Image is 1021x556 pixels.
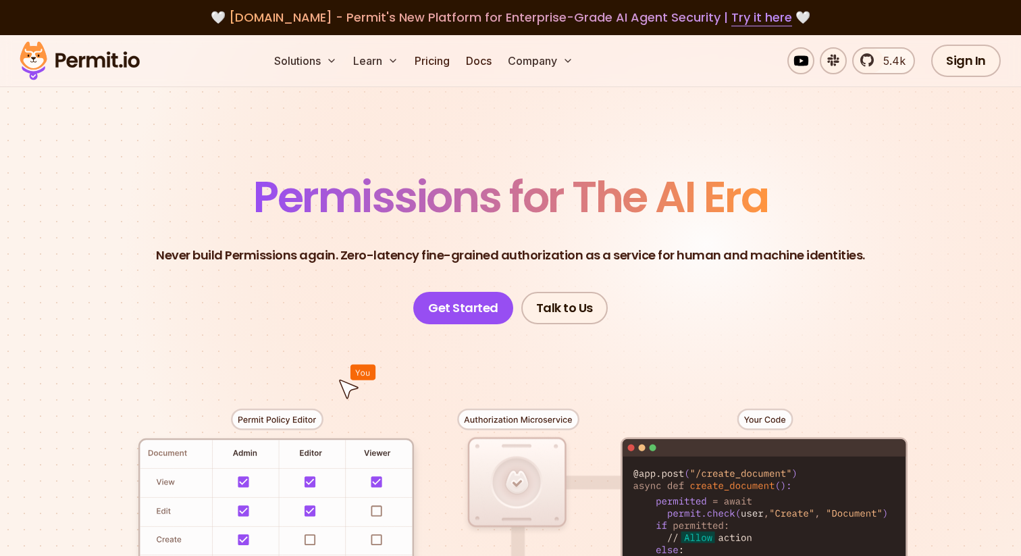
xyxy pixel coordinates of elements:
[14,38,146,84] img: Permit logo
[348,47,404,74] button: Learn
[409,47,455,74] a: Pricing
[413,292,513,324] a: Get Started
[269,47,342,74] button: Solutions
[875,53,906,69] span: 5.4k
[521,292,608,324] a: Talk to Us
[253,167,768,227] span: Permissions for The AI Era
[229,9,792,26] span: [DOMAIN_NAME] - Permit's New Platform for Enterprise-Grade AI Agent Security |
[32,8,989,27] div: 🤍 🤍
[931,45,1001,77] a: Sign In
[502,47,579,74] button: Company
[156,246,865,265] p: Never build Permissions again. Zero-latency fine-grained authorization as a service for human and...
[731,9,792,26] a: Try it here
[852,47,915,74] a: 5.4k
[461,47,497,74] a: Docs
